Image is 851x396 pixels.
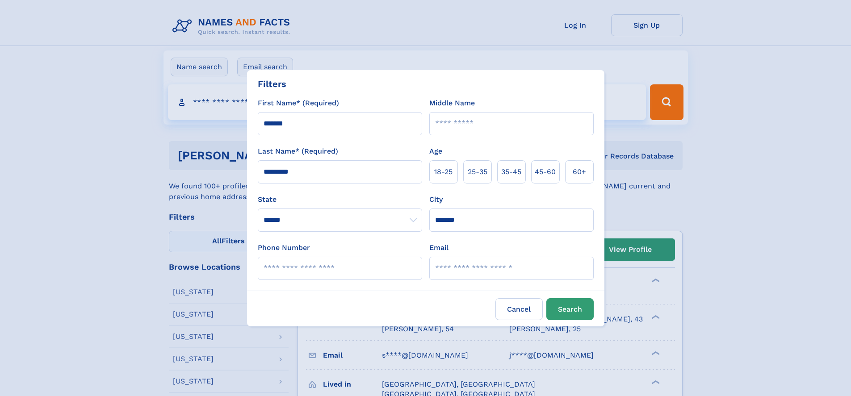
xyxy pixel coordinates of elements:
[573,167,586,177] span: 60+
[429,242,449,253] label: Email
[434,167,453,177] span: 18‑25
[535,167,556,177] span: 45‑60
[501,167,521,177] span: 35‑45
[429,194,443,205] label: City
[258,146,338,157] label: Last Name* (Required)
[468,167,487,177] span: 25‑35
[258,242,310,253] label: Phone Number
[495,298,543,320] label: Cancel
[429,146,442,157] label: Age
[258,194,422,205] label: State
[429,98,475,108] label: Middle Name
[258,98,339,108] label: First Name* (Required)
[546,298,594,320] button: Search
[258,77,286,91] div: Filters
